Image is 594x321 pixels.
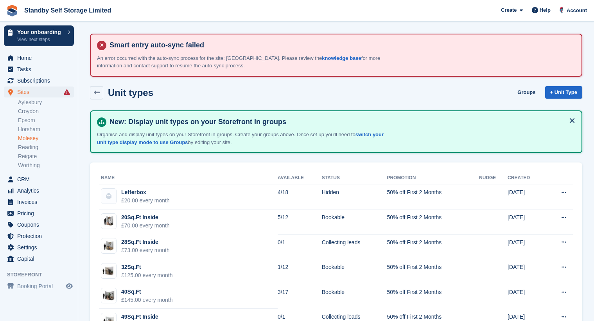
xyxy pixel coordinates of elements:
span: Tasks [17,64,64,75]
th: Status [322,172,387,184]
td: Bookable [322,209,387,234]
td: 50% off First 2 Months [387,259,479,284]
td: [DATE] [508,234,545,259]
div: 32Sq.Ft [121,263,173,271]
td: 50% off First 2 Months [387,284,479,309]
th: Created [508,172,545,184]
a: Your onboarding View next steps [4,25,74,46]
span: Booking Portal [17,281,64,292]
img: stora-icon-8386f47178a22dfd0bd8f6a31ec36ba5ce8667c1dd55bd0f319d3a0aa187defe.svg [6,5,18,16]
a: switch your unit type display mode to use Groups [97,132,384,145]
a: menu [4,197,74,207]
p: Your onboarding [17,29,64,35]
span: Account [567,7,587,14]
a: Reigate [18,153,74,160]
a: menu [4,64,74,75]
a: Croydon [18,108,74,115]
span: Home [17,52,64,63]
a: menu [4,174,74,185]
img: 20-sqft-unit.jpg [101,215,116,227]
img: Glenn Fisher [558,6,565,14]
div: 40Sq.Ft [121,288,173,296]
i: Smart entry sync failures have occurred [64,89,70,95]
span: Sites [17,87,64,97]
a: menu [4,281,74,292]
img: 32-sqft-unit.jpg [101,265,116,277]
a: menu [4,208,74,219]
span: Help [540,6,551,14]
img: 40-sqft-unit.jpg [101,290,116,301]
span: Create [501,6,517,14]
p: An error occurred with the auto-sync process for the site: [GEOGRAPHIC_DATA]. Please review the f... [97,54,390,70]
td: [DATE] [508,209,545,234]
a: menu [4,185,74,196]
a: menu [4,253,74,264]
th: Promotion [387,172,479,184]
a: Aylesbury [18,99,74,106]
td: [DATE] [508,259,545,284]
div: £125.00 every month [121,271,173,280]
a: Worthing [18,162,74,169]
div: 28Sq.Ft Inside [121,238,170,246]
p: View next steps [17,36,64,43]
a: Epsom [18,117,74,124]
div: £70.00 every month [121,222,170,230]
a: Groups [514,86,538,99]
td: Collecting leads [322,234,387,259]
a: Horsham [18,126,74,133]
span: Subscriptions [17,75,64,86]
div: £73.00 every month [121,246,170,254]
span: Invoices [17,197,64,207]
span: Storefront [7,271,78,279]
img: blank-unit-type-icon-ffbac7b88ba66c5e286b0e438baccc4b9c83835d4c34f86887a83fc20ec27e7b.svg [101,189,116,204]
td: 4/18 [278,184,322,209]
td: 3/17 [278,284,322,309]
td: Bookable [322,284,387,309]
span: Pricing [17,208,64,219]
p: Organise and display unit types on your Storefront in groups. Create your groups above. Once set ... [97,131,390,146]
td: 5/12 [278,209,322,234]
th: Name [99,172,278,184]
a: menu [4,52,74,63]
a: menu [4,231,74,242]
th: Available [278,172,322,184]
a: Preview store [65,281,74,291]
a: menu [4,242,74,253]
h4: New: Display unit types on your Storefront in groups [106,117,575,126]
a: Molesey [18,135,74,142]
td: Hidden [322,184,387,209]
a: + Unit Type [545,86,582,99]
div: £20.00 every month [121,197,170,205]
a: menu [4,219,74,230]
a: Standby Self Storage Limited [21,4,114,17]
div: Letterbox [121,188,170,197]
span: Settings [17,242,64,253]
span: Protection [17,231,64,242]
img: 25-sqft-unit.jpg [101,240,116,252]
td: 50% off First 2 Months [387,184,479,209]
a: menu [4,75,74,86]
td: Bookable [322,259,387,284]
a: knowledge base [322,55,361,61]
td: 0/1 [278,234,322,259]
td: [DATE] [508,184,545,209]
h2: Unit types [108,87,153,98]
h4: Smart entry auto-sync failed [106,41,575,50]
div: £145.00 every month [121,296,173,304]
th: Nudge [479,172,508,184]
td: 50% off First 2 Months [387,234,479,259]
a: Reading [18,144,74,151]
td: [DATE] [508,284,545,309]
div: 20Sq.Ft Inside [121,213,170,222]
a: menu [4,87,74,97]
div: 49Sq.Ft Inside [121,313,173,321]
span: Capital [17,253,64,264]
span: Coupons [17,219,64,230]
span: CRM [17,174,64,185]
td: 1/12 [278,259,322,284]
span: Analytics [17,185,64,196]
td: 50% off First 2 Months [387,209,479,234]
